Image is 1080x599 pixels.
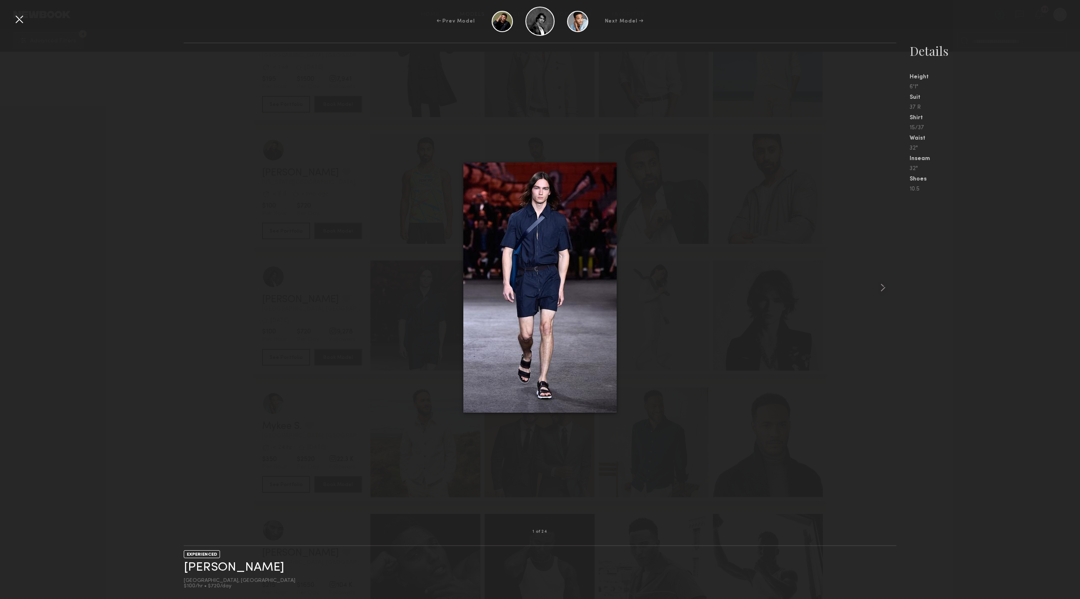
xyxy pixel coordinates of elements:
[910,115,1080,121] div: Shirt
[910,84,1080,90] div: 6'1"
[910,105,1080,110] div: 37 R
[605,18,644,25] div: Next Model →
[910,176,1080,182] div: Shoes
[184,578,295,584] div: [GEOGRAPHIC_DATA], [GEOGRAPHIC_DATA]
[910,156,1080,162] div: Inseam
[910,74,1080,80] div: Height
[910,135,1080,141] div: Waist
[910,43,1080,59] div: Details
[910,166,1080,172] div: 32"
[910,186,1080,192] div: 10.5
[910,145,1080,151] div: 32"
[184,584,295,589] div: $100/hr • $720/day
[437,18,475,25] div: ← Prev Model
[184,561,284,574] a: [PERSON_NAME]
[184,550,220,558] div: EXPERIENCED
[910,125,1080,131] div: 15/37
[532,530,547,534] div: 1 of 24
[910,95,1080,100] div: Suit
